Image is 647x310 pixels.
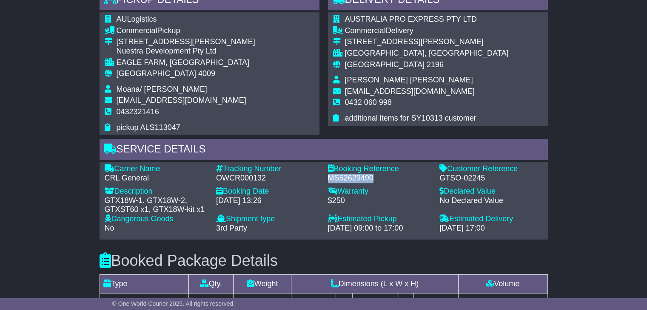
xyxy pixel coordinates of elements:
[439,224,543,233] div: [DATE] 17:00
[105,187,208,196] div: Description
[189,274,234,293] td: Qty.
[345,15,477,23] span: AUSTRALIA PRO EXPRESS PTY LTD
[216,164,319,174] div: Tracking Number
[117,107,159,116] span: 0432321416
[216,224,247,232] span: 3rd Party
[100,252,548,269] h3: Booked Package Details
[328,214,431,224] div: Estimated Pickup
[439,196,543,206] div: No Declared Value
[117,26,255,36] div: Pickup
[427,60,444,69] span: 2196
[105,224,114,232] span: No
[345,26,386,35] span: Commercial
[328,224,431,233] div: [DATE] 09:00 to 17:00
[216,187,319,196] div: Booking Date
[328,187,431,196] div: Warranty
[117,37,255,47] div: [STREET_ADDRESS][PERSON_NAME]
[100,139,548,162] div: Service Details
[328,196,431,206] div: $250
[105,164,208,174] div: Carrier Name
[458,274,547,293] td: Volume
[345,26,509,36] div: Delivery
[100,274,189,293] td: Type
[216,174,319,183] div: OWCR000132
[105,196,208,214] div: GTX18W-1. GTX18W-2, GTXST60 x1, GTX18W-kit x1
[117,69,196,78] span: [GEOGRAPHIC_DATA]
[291,274,459,293] td: Dimensions (L x W x H)
[439,214,543,224] div: Estimated Delivery
[117,58,255,68] div: EAGLE FARM, [GEOGRAPHIC_DATA]
[345,98,392,107] span: 0432 060 998
[117,26,157,35] span: Commercial
[345,37,509,47] div: [STREET_ADDRESS][PERSON_NAME]
[345,49,509,58] div: [GEOGRAPHIC_DATA], [GEOGRAPHIC_DATA]
[117,96,246,104] span: [EMAIL_ADDRESS][DOMAIN_NAME]
[439,164,543,174] div: Customer Reference
[117,15,157,23] span: AULogistics
[198,69,215,78] span: 4009
[439,174,543,183] div: GTSO-02245
[216,214,319,224] div: Shipment type
[345,76,473,84] span: [PERSON_NAME] [PERSON_NAME]
[345,60,425,69] span: [GEOGRAPHIC_DATA]
[216,196,319,206] div: [DATE] 13:26
[439,187,543,196] div: Declared Value
[117,123,180,132] span: pickup ALS113047
[117,47,255,56] div: Nuestra Development Pty Ltd
[514,297,517,303] sup: 3
[328,164,431,174] div: Booking Reference
[328,174,431,183] div: MS52629490
[345,114,476,122] span: additional items for SY10313 customer
[112,300,235,307] span: © One World Courier 2025. All rights reserved.
[105,214,208,224] div: Dangerous Goods
[345,87,475,96] span: [EMAIL_ADDRESS][DOMAIN_NAME]
[234,274,291,293] td: Weight
[117,85,207,93] span: Moana/ [PERSON_NAME]
[105,174,208,183] div: CRL General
